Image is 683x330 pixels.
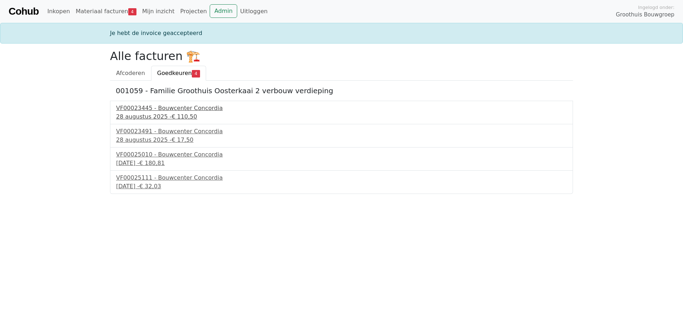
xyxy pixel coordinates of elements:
[116,174,567,191] a: VF00025111 - Bouwcenter Concordia[DATE] -€ 32,03
[192,70,200,77] span: 4
[116,104,567,112] div: VF00023445 - Bouwcenter Concordia
[116,150,567,167] a: VF00025010 - Bouwcenter Concordia[DATE] -€ 180,81
[171,113,197,120] span: € 110,50
[116,150,567,159] div: VF00025010 - Bouwcenter Concordia
[171,136,193,143] span: € 17,50
[44,4,73,19] a: Inkopen
[616,11,674,19] span: Groothuis Bouwgroep
[210,4,237,18] a: Admin
[110,66,151,81] a: Afcoderen
[139,183,161,190] span: € 32,03
[116,70,145,76] span: Afcoderen
[139,4,178,19] a: Mijn inzicht
[116,112,567,121] div: 28 augustus 2025 -
[128,8,136,15] span: 4
[106,29,577,37] div: Je hebt de invoice geaccepteerd
[116,127,567,136] div: VF00023491 - Bouwcenter Concordia
[110,49,573,63] h2: Alle facturen 🏗️
[116,136,567,144] div: 28 augustus 2025 -
[9,3,39,20] a: Cohub
[116,86,567,95] h5: 001059 - Familie Groothuis Oosterkaai 2 verbouw verdieping
[157,70,192,76] span: Goedkeuren
[116,104,567,121] a: VF00023445 - Bouwcenter Concordia28 augustus 2025 -€ 110,50
[177,4,210,19] a: Projecten
[116,182,567,191] div: [DATE] -
[151,66,206,81] a: Goedkeuren4
[116,174,567,182] div: VF00025111 - Bouwcenter Concordia
[139,160,165,166] span: € 180,81
[237,4,270,19] a: Uitloggen
[638,4,674,11] span: Ingelogd onder:
[73,4,139,19] a: Materiaal facturen4
[116,159,567,167] div: [DATE] -
[116,127,567,144] a: VF00023491 - Bouwcenter Concordia28 augustus 2025 -€ 17,50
